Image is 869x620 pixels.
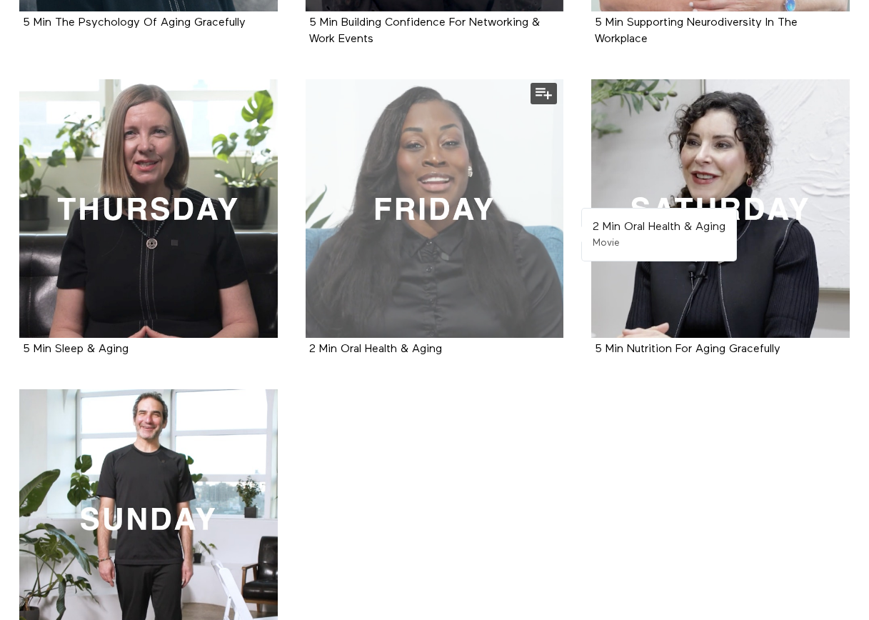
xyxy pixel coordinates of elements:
[309,17,540,45] strong: 5 Min Building Confidence For Networking & Work Events
[309,344,442,354] a: 2 Min Oral Health & Aging
[531,83,557,104] button: Add to my list
[595,344,780,355] strong: 5 Min Nutrition For Aging Gracefully
[309,17,540,44] a: 5 Min Building Confidence For Networking & Work Events
[23,344,129,354] a: 5 Min Sleep & Aging
[23,344,129,355] strong: 5 Min Sleep & Aging
[19,79,278,338] a: 5 Min Sleep & Aging
[591,79,850,338] a: 5 Min Nutrition For Aging Gracefully
[595,17,798,44] a: 5 Min Supporting Neurodiversity In The Workplace
[306,79,564,338] a: 2 Min Oral Health & Aging
[593,238,620,248] span: Movie
[595,344,780,354] a: 5 Min Nutrition For Aging Gracefully
[23,17,246,28] a: 5 Min The Psychology Of Aging Gracefully
[309,344,442,355] strong: 2 Min Oral Health & Aging
[593,221,725,233] strong: 2 Min Oral Health & Aging
[23,17,246,29] strong: 5 Min The Psychology Of Aging Gracefully
[595,17,798,45] strong: 5 Min Supporting Neurodiversity In The Workplace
